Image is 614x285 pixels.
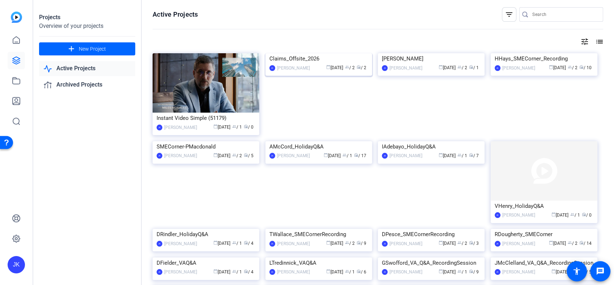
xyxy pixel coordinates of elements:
span: [DATE] [439,269,456,274]
span: calendar_today [326,65,331,69]
span: [DATE] [549,241,566,246]
span: calendar_today [326,269,331,273]
span: radio [354,153,358,157]
span: calendar_today [439,240,443,245]
span: group [342,153,347,157]
span: [DATE] [439,65,456,70]
span: [DATE] [324,153,341,158]
div: JK [382,269,388,275]
mat-icon: filter_list [505,10,513,19]
div: [PERSON_NAME] [164,124,197,131]
div: Projects [39,13,135,22]
span: calendar_today [213,124,218,129]
div: RDougherty_SMECorner [495,229,593,240]
input: Search [532,10,597,19]
div: [PERSON_NAME] [164,268,197,276]
span: / 2 [457,65,467,70]
span: / 2 [568,65,577,70]
div: [PERSON_NAME] [277,268,310,276]
div: [PERSON_NAME] [389,240,422,247]
span: [DATE] [326,241,343,246]
span: / 4 [244,269,253,274]
mat-icon: add [67,45,76,54]
span: calendar_today [439,269,443,273]
span: / 7 [469,153,479,158]
div: JK [495,241,500,247]
span: / 9 [469,269,479,274]
span: group [345,240,349,245]
span: calendar_today [213,240,218,245]
mat-icon: list [594,37,603,46]
span: radio [469,65,473,69]
span: / 1 [232,241,242,246]
div: JK [269,65,275,71]
span: radio [244,269,248,273]
span: group [457,65,462,69]
div: Overview of your projects [39,22,135,30]
div: JK [495,269,500,275]
img: blue-gradient.svg [11,12,22,23]
div: JK [157,125,162,130]
div: SMECorner-PMacdonald [157,141,255,152]
span: [DATE] [551,213,568,218]
div: TWallace_SMECornerRecording [269,229,368,240]
mat-icon: message [596,267,605,276]
span: group [457,240,462,245]
span: [DATE] [439,241,456,246]
div: DFielder_VAQ&A [157,257,255,268]
span: New Project [79,45,106,53]
span: radio [579,240,584,245]
mat-icon: accessibility [572,267,581,276]
a: Archived Projects [39,77,135,92]
span: / 1 [232,269,242,274]
span: / 2 [232,153,242,158]
div: IAdebayo_HolidayQ&A [382,141,481,152]
div: JK [495,212,500,218]
span: radio [244,124,248,129]
span: calendar_today [551,212,556,217]
span: / 2 [345,65,355,70]
span: [DATE] [213,241,230,246]
span: radio [469,153,473,157]
div: JK [157,241,162,247]
div: JK [8,256,25,273]
div: JK [382,241,388,247]
span: / 1 [457,269,467,274]
span: radio [357,65,361,69]
span: group [568,65,572,69]
span: radio [582,212,586,217]
div: [PERSON_NAME] [164,240,197,247]
div: JK [269,241,275,247]
span: calendar_today [213,153,218,157]
span: / 17 [354,153,366,158]
div: JK [269,269,275,275]
div: LTredinnick_VAQ&A [269,257,368,268]
span: group [345,269,349,273]
span: / 1 [345,269,355,274]
div: JK [269,153,275,159]
div: DPesce_SMECornerRecording [382,229,481,240]
span: [DATE] [213,269,230,274]
button: New Project [39,42,135,55]
span: / 0 [582,213,592,218]
span: [DATE] [326,65,343,70]
span: calendar_today [213,269,218,273]
span: group [457,269,462,273]
div: JMcClelland_VA_Q&A_RecordingSession [495,257,593,268]
div: JK [495,65,500,71]
div: [PERSON_NAME] [502,240,535,247]
div: HHays_SMECorner_Recording [495,53,593,64]
span: / 2 [457,241,467,246]
span: calendar_today [549,65,553,69]
span: group [232,269,236,273]
span: group [568,240,572,245]
span: group [232,153,236,157]
span: / 6 [357,269,366,274]
span: group [570,212,575,217]
span: group [457,153,462,157]
span: radio [244,153,248,157]
div: [PERSON_NAME] [277,64,310,72]
span: / 14 [579,241,592,246]
div: [PERSON_NAME] [389,64,422,72]
div: [PERSON_NAME] [502,268,535,276]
